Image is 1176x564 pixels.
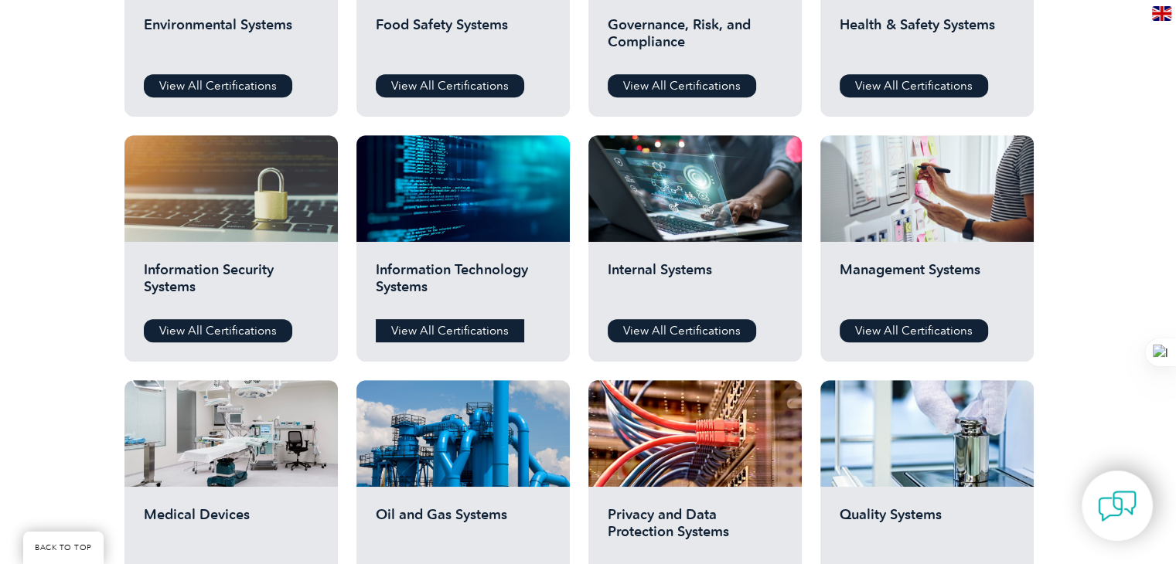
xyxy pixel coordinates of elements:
[608,16,782,63] h2: Governance, Risk, and Compliance
[1152,6,1171,21] img: en
[144,261,319,307] h2: Information Security Systems
[1098,487,1137,525] img: contact-chat.png
[840,319,988,342] a: View All Certifications
[376,261,551,307] h2: Information Technology Systems
[608,74,756,97] a: View All Certifications
[144,506,319,552] h2: Medical Devices
[840,506,1014,552] h2: Quality Systems
[840,261,1014,307] h2: Management Systems
[144,74,292,97] a: View All Certifications
[376,16,551,63] h2: Food Safety Systems
[144,16,319,63] h2: Environmental Systems
[144,319,292,342] a: View All Certifications
[376,319,524,342] a: View All Certifications
[376,74,524,97] a: View All Certifications
[608,506,782,552] h2: Privacy and Data Protection Systems
[376,506,551,552] h2: Oil and Gas Systems
[608,261,782,307] h2: Internal Systems
[840,16,1014,63] h2: Health & Safety Systems
[23,532,104,564] a: BACK TO TOP
[608,319,756,342] a: View All Certifications
[840,74,988,97] a: View All Certifications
